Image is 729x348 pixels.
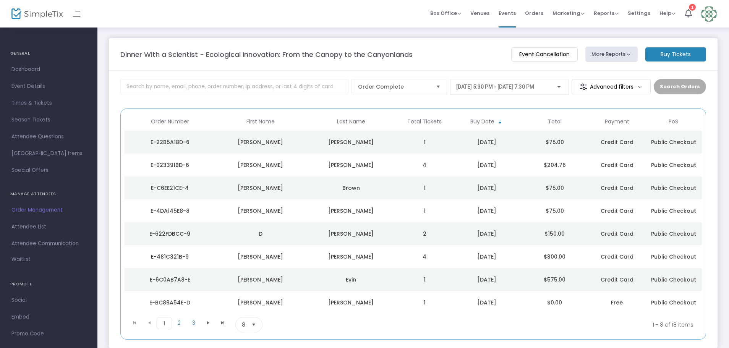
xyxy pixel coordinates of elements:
span: Go to the next page [205,320,211,326]
div: Langdon [308,230,394,238]
div: Rebecca [217,253,304,261]
span: Reports [594,10,619,17]
span: Go to the last page [215,317,230,329]
th: Total Tickets [396,113,453,131]
td: 1 [396,176,453,199]
div: 8/9/2025 [455,184,519,192]
td: 4 [396,154,453,176]
td: $75.00 [521,199,589,222]
div: 8/4/2025 [455,299,519,306]
div: 1 [689,4,696,11]
span: Credit Card [601,276,633,283]
td: $150.00 [521,222,589,245]
span: Attendee List [11,222,86,232]
span: Public Checkout [651,253,696,261]
div: 8/6/2025 [455,276,519,283]
div: E-C6EE21CE-4 [126,184,213,192]
div: D [217,230,304,238]
span: Season Tickets [11,115,86,125]
span: Times & Tickets [11,98,86,108]
span: Dashboard [11,65,86,74]
span: Free [611,299,623,306]
m-panel-title: Dinner With a Scientist - Ecological Innovation: From the Canopy to the Canyonlands [120,49,413,60]
span: Public Checkout [651,276,696,283]
span: Special Offers [11,165,86,175]
div: Data table [125,113,702,314]
div: Terri [217,138,304,146]
span: Public Checkout [651,207,696,215]
span: Credit Card [601,184,633,192]
h4: GENERAL [10,46,87,61]
span: Order Complete [358,83,430,91]
span: Waitlist [11,256,31,263]
span: Public Checkout [651,138,696,146]
div: E-023391BD-6 [126,161,213,169]
m-button: Buy Tickets [645,47,706,62]
div: 8/7/2025 [455,230,519,238]
span: First Name [246,118,275,125]
span: Page 2 [172,317,186,329]
span: Settings [628,3,650,23]
span: Event Details [11,81,86,91]
span: Order Management [11,205,86,215]
div: E-22B5A18D-6 [126,138,213,146]
td: 1 [396,291,453,314]
div: Frank [308,253,394,261]
div: Renee [217,207,304,215]
div: Brown [308,184,394,192]
div: L Krebs [308,207,394,215]
m-button: Event Cancellation [511,47,578,62]
kendo-pager-info: 1 - 8 of 18 items [338,317,693,332]
div: Betty [217,161,304,169]
span: Embed [11,312,86,322]
div: E-6C0AB7A8-E [126,276,213,283]
td: $575.00 [521,268,589,291]
div: 8/13/2025 [455,161,519,169]
img: filter [580,83,587,91]
td: 1 [396,199,453,222]
span: Credit Card [601,253,633,261]
div: E-481C321B-9 [126,253,213,261]
button: More Reports [585,47,638,62]
span: [GEOGRAPHIC_DATA] Items [11,149,86,159]
span: Sortable [497,119,503,125]
td: 1 [396,268,453,291]
div: Evin [308,276,394,283]
h4: MANAGE ATTENDEES [10,186,87,202]
td: $0.00 [521,291,589,314]
span: Attendee Questions [11,132,86,142]
span: Credit Card [601,230,633,238]
span: Credit Card [601,161,633,169]
div: E-BC89A54E-D [126,299,213,306]
span: Go to the last page [220,320,226,326]
span: Order Number [151,118,189,125]
span: PoS [669,118,678,125]
span: Credit Card [601,207,633,215]
div: Sandra [217,276,304,283]
span: Attendee Communication [11,239,86,249]
span: Go to the next page [201,317,215,329]
span: Buy Date [470,118,494,125]
button: Select [433,79,444,94]
span: Public Checkout [651,161,696,169]
span: Public Checkout [651,299,696,306]
div: Cole [308,161,394,169]
span: Last Name [337,118,365,125]
span: Marketing [552,10,585,17]
m-button: Advanced filters [572,79,651,94]
td: $75.00 [521,131,589,154]
span: Promo Code [11,329,86,339]
span: Public Checkout [651,230,696,238]
td: $300.00 [521,245,589,268]
div: McConnell [308,299,394,306]
div: 8/6/2025 [455,253,519,261]
td: 1 [396,131,453,154]
div: Wenzlaff [308,138,394,146]
td: 4 [396,245,453,268]
div: E-622FDBCC-9 [126,230,213,238]
span: 8 [242,321,245,329]
td: $75.00 [521,176,589,199]
td: $204.76 [521,154,589,176]
span: Page 1 [157,317,172,329]
input: Search by name, email, phone, order number, ip address, or last 4 digits of card [120,79,348,94]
